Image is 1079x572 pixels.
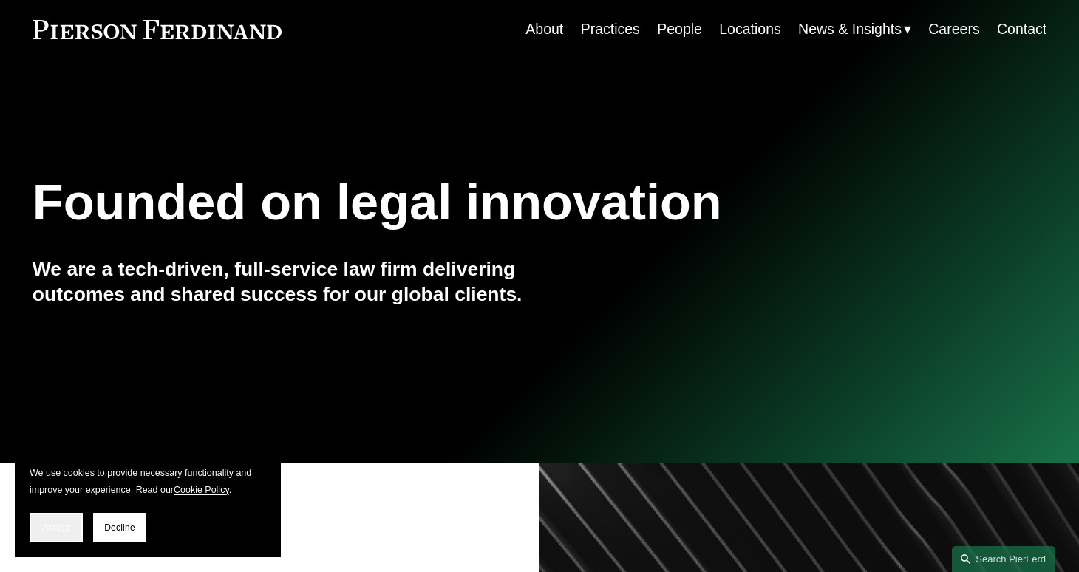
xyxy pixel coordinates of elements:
[42,522,70,533] span: Accept
[798,16,902,42] span: News & Insights
[33,257,539,307] h4: We are a tech-driven, full-service law firm delivering outcomes and shared success for our global...
[952,546,1055,572] a: Search this site
[30,513,83,542] button: Accept
[581,15,640,44] a: Practices
[997,15,1046,44] a: Contact
[30,465,266,498] p: We use cookies to provide necessary functionality and improve your experience. Read our .
[657,15,702,44] a: People
[174,485,229,495] a: Cookie Policy
[928,15,979,44] a: Careers
[104,522,135,533] span: Decline
[525,15,563,44] a: About
[33,174,878,231] h1: Founded on legal innovation
[798,15,911,44] a: folder dropdown
[15,450,281,557] section: Cookie banner
[93,513,146,542] button: Decline
[719,15,780,44] a: Locations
